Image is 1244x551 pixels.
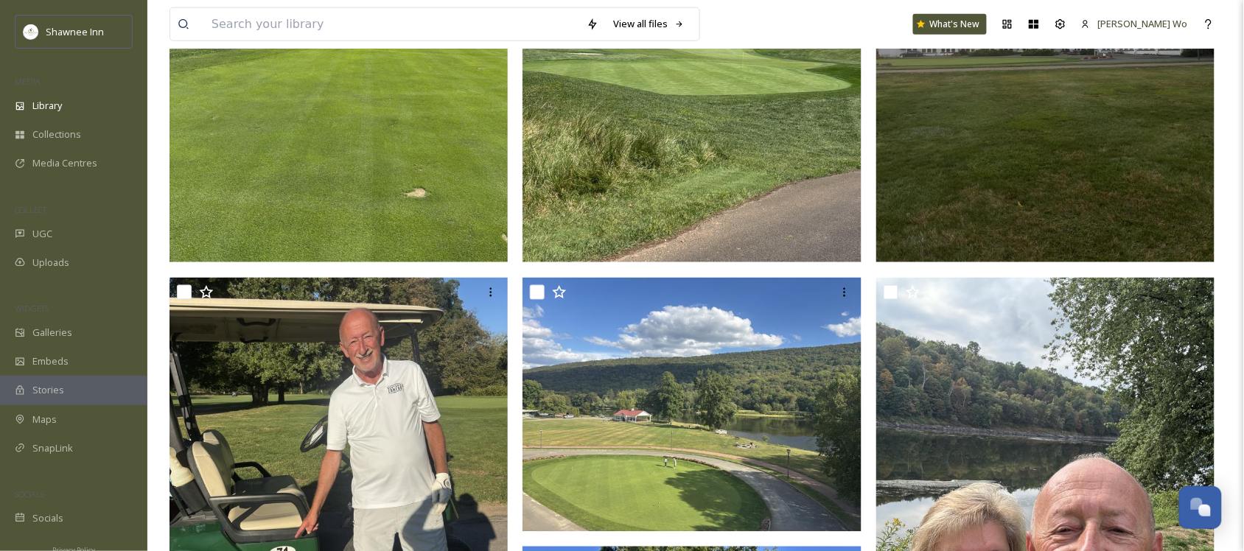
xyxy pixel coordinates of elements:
[15,204,46,215] span: COLLECT
[32,441,73,455] span: SnapLink
[1098,17,1188,30] span: [PERSON_NAME] Wo
[15,488,44,499] span: SOCIALS
[1074,10,1195,38] a: [PERSON_NAME] Wo
[606,10,692,38] a: View all files
[32,127,81,141] span: Collections
[913,14,987,35] a: What's New
[32,326,72,340] span: Galleries
[46,25,104,38] span: Shawnee Inn
[24,24,38,39] img: shawnee-300x300.jpg
[32,383,64,397] span: Stories
[32,256,69,270] span: Uploads
[32,156,97,170] span: Media Centres
[15,303,49,314] span: WIDGETS
[32,227,52,241] span: UGC
[32,413,57,427] span: Maps
[32,511,63,525] span: Socials
[32,354,69,368] span: Embeds
[1179,486,1222,529] button: Open Chat
[204,8,579,41] input: Search your library
[32,99,62,113] span: Library
[523,278,862,532] img: ext_1757678709.562915_fenmar04@verizon.net-IMG_4490.jpeg
[15,76,41,87] span: MEDIA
